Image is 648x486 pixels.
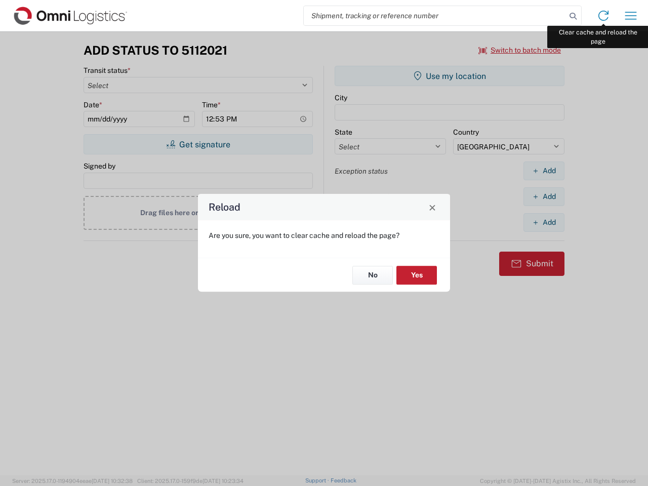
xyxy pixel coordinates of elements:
button: Close [425,200,439,214]
input: Shipment, tracking or reference number [304,6,566,25]
button: Yes [396,266,437,285]
p: Are you sure, you want to clear cache and reload the page? [209,231,439,240]
button: No [352,266,393,285]
h4: Reload [209,200,240,215]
